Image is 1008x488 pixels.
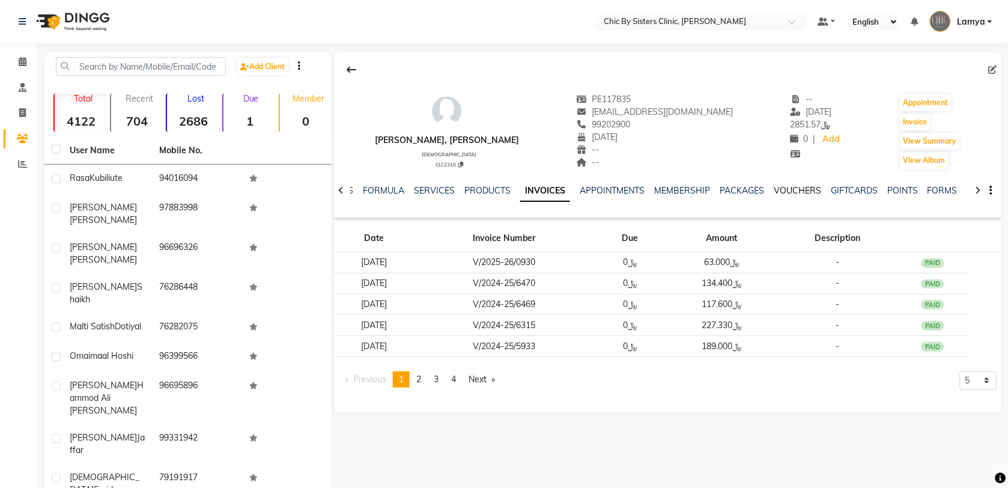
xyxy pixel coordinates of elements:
[821,119,831,130] span: ﷼
[666,225,778,252] th: Amount
[237,58,288,75] a: Add Client
[900,94,952,111] button: Appointment
[172,93,220,104] p: Lost
[930,11,951,32] img: Lamya
[774,185,821,196] a: VOUCHERS
[520,180,570,202] a: INVOICES
[152,165,241,194] td: 94016094
[334,336,414,357] td: [DATE]
[115,321,141,332] span: Dotiyal
[334,273,414,294] td: [DATE]
[464,185,511,196] a: PRODUCTS
[339,58,364,81] div: Back to Client
[577,94,631,105] span: PE117835
[921,300,944,310] div: PAID
[70,380,137,391] span: [PERSON_NAME]
[285,93,333,104] p: Member
[414,315,595,336] td: V/2024-25/6315
[957,16,985,28] span: Lamya
[654,185,710,196] a: MEMBERSHIP
[577,106,733,117] span: [EMAIL_ADDRESS][DOMAIN_NAME]
[463,371,501,388] a: Next
[831,185,878,196] a: GIFTCARDS
[70,281,137,292] span: [PERSON_NAME]
[414,294,595,315] td: V/2024-25/6469
[778,225,898,252] th: Description
[836,257,840,267] span: -
[666,252,778,273] td: ﷼63.000
[836,341,840,352] span: -
[56,57,226,76] input: Search by Name/Mobile/Email/Code
[152,137,241,165] th: Mobile No.
[595,273,666,294] td: ﷼0
[414,185,455,196] a: SERVICES
[921,342,944,352] div: PAID
[720,185,764,196] a: PACKAGES
[70,215,137,225] span: [PERSON_NAME]
[666,315,778,336] td: ﷼227.330
[339,371,502,388] nav: Pagination
[399,374,404,385] span: 1
[102,350,133,361] span: al hoshi
[791,119,831,130] span: 2851.57
[414,225,595,252] th: Invoice Number
[577,157,600,168] span: --
[451,374,456,385] span: 4
[595,315,666,336] td: ﷼0
[152,273,241,313] td: 76286448
[31,5,113,38] img: logo
[595,294,666,315] td: ﷼0
[921,258,944,268] div: PAID
[434,374,439,385] span: 3
[223,114,276,129] strong: 1
[414,273,595,294] td: V/2024-25/6470
[577,144,600,155] span: --
[353,374,386,385] span: Previous
[334,315,414,336] td: [DATE]
[836,299,840,310] span: -
[70,202,137,213] span: [PERSON_NAME]
[152,424,241,464] td: 99331942
[375,134,519,147] div: [PERSON_NAME], [PERSON_NAME]
[152,234,241,273] td: 96696326
[70,350,102,361] span: omaima
[70,321,115,332] span: Malti Satish
[791,94,813,105] span: --
[70,254,137,265] span: [PERSON_NAME]
[900,152,949,169] button: View Album
[928,185,958,196] a: FORMS
[836,278,840,288] span: -
[226,93,276,104] p: Due
[363,185,404,196] a: FORMULA
[422,151,477,157] span: [DEMOGRAPHIC_DATA]
[62,137,152,165] th: User Name
[921,321,944,331] div: PAID
[900,133,960,150] button: View Summary
[791,133,809,144] span: 0
[595,252,666,273] td: ﷼0
[280,114,333,129] strong: 0
[167,114,220,129] strong: 2686
[821,131,842,148] a: Add
[70,242,137,252] span: [PERSON_NAME]
[813,133,816,145] span: |
[334,225,414,252] th: Date
[595,225,666,252] th: Due
[70,432,137,443] span: [PERSON_NAME]
[666,273,778,294] td: ﷼134.400
[90,172,123,183] span: Kubiliute
[666,336,778,357] td: ﷼189.000
[152,372,241,424] td: 96695896
[429,93,465,129] img: avatar
[152,313,241,343] td: 76282075
[900,114,931,130] button: Invoice
[887,185,918,196] a: POINTS
[836,320,840,331] span: -
[595,336,666,357] td: ﷼0
[59,93,108,104] p: Total
[577,119,631,130] span: 99202900
[116,93,164,104] p: Recent
[111,114,164,129] strong: 704
[577,132,618,142] span: [DATE]
[414,336,595,357] td: V/2024-25/5933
